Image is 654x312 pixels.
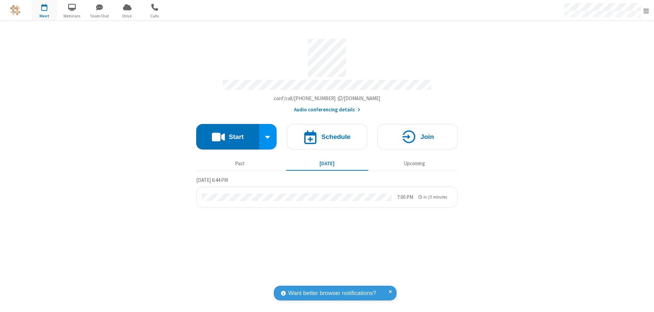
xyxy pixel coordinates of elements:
button: Join [377,124,458,150]
button: Past [199,157,281,170]
img: QA Selenium DO NOT DELETE OR CHANGE [10,5,20,15]
span: [DATE] 6:44 PM [196,177,228,183]
span: Meet [32,13,57,19]
h4: Join [420,134,434,140]
button: Upcoming [373,157,455,170]
span: Team Chat [87,13,112,19]
section: Account details [196,34,458,114]
section: Today's Meetings [196,176,458,208]
button: [DATE] [286,157,368,170]
div: Start conference options [259,124,277,150]
span: Webinars [59,13,85,19]
span: Want better browser notifications? [288,289,376,298]
span: in 15 minutes [423,194,447,200]
span: Calls [142,13,168,19]
span: Copy my meeting room link [274,95,380,102]
button: Copy my meeting room linkCopy my meeting room link [274,95,380,103]
h4: Schedule [321,134,351,140]
div: 7:00 PM [397,193,413,201]
span: Drive [114,13,140,19]
button: Schedule [287,124,367,150]
button: Audio conferencing details [294,106,360,114]
h4: Start [229,134,244,140]
button: Start [196,124,259,150]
